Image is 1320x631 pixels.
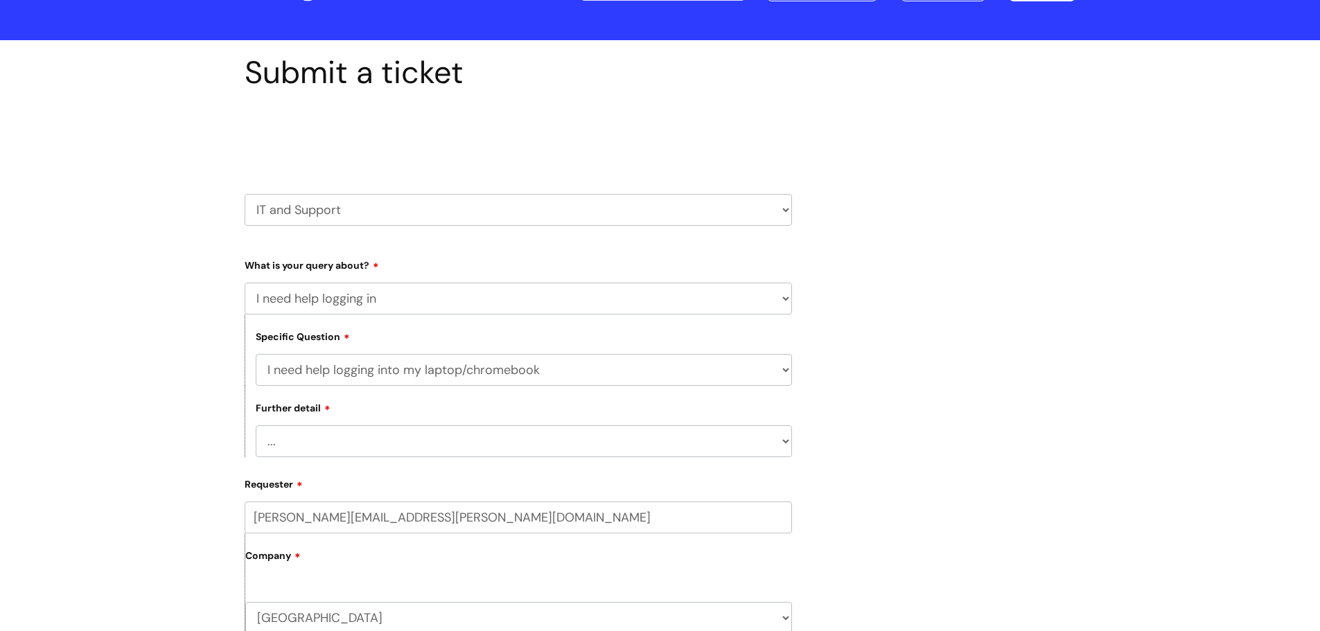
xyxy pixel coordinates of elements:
[256,400,331,414] label: Further detail
[245,123,792,149] h2: Select issue type
[245,545,792,576] label: Company
[245,255,792,272] label: What is your query about?
[245,54,792,91] h1: Submit a ticket
[245,501,792,533] input: Email
[256,329,350,343] label: Specific Question
[245,474,792,490] label: Requester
